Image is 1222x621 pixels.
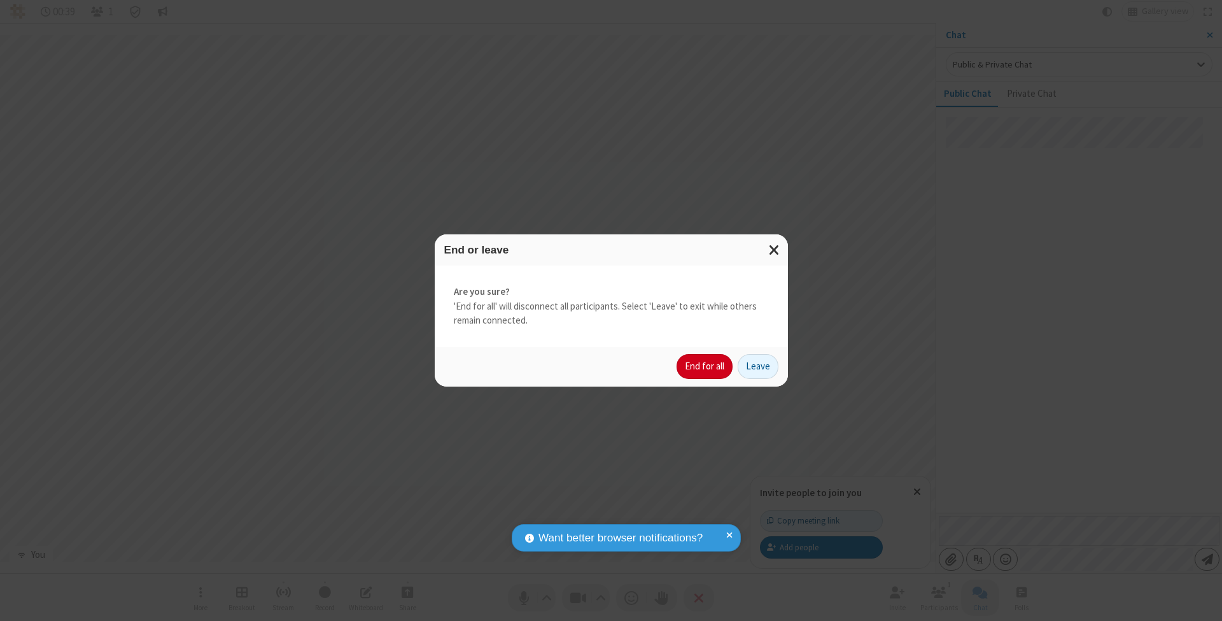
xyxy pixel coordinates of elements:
[454,285,769,299] strong: Are you sure?
[761,234,788,266] button: Close modal
[538,530,703,546] span: Want better browser notifications?
[444,244,778,256] h3: End or leave
[435,266,788,347] div: 'End for all' will disconnect all participants. Select 'Leave' to exit while others remain connec...
[677,354,733,380] button: End for all
[738,354,778,380] button: Leave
